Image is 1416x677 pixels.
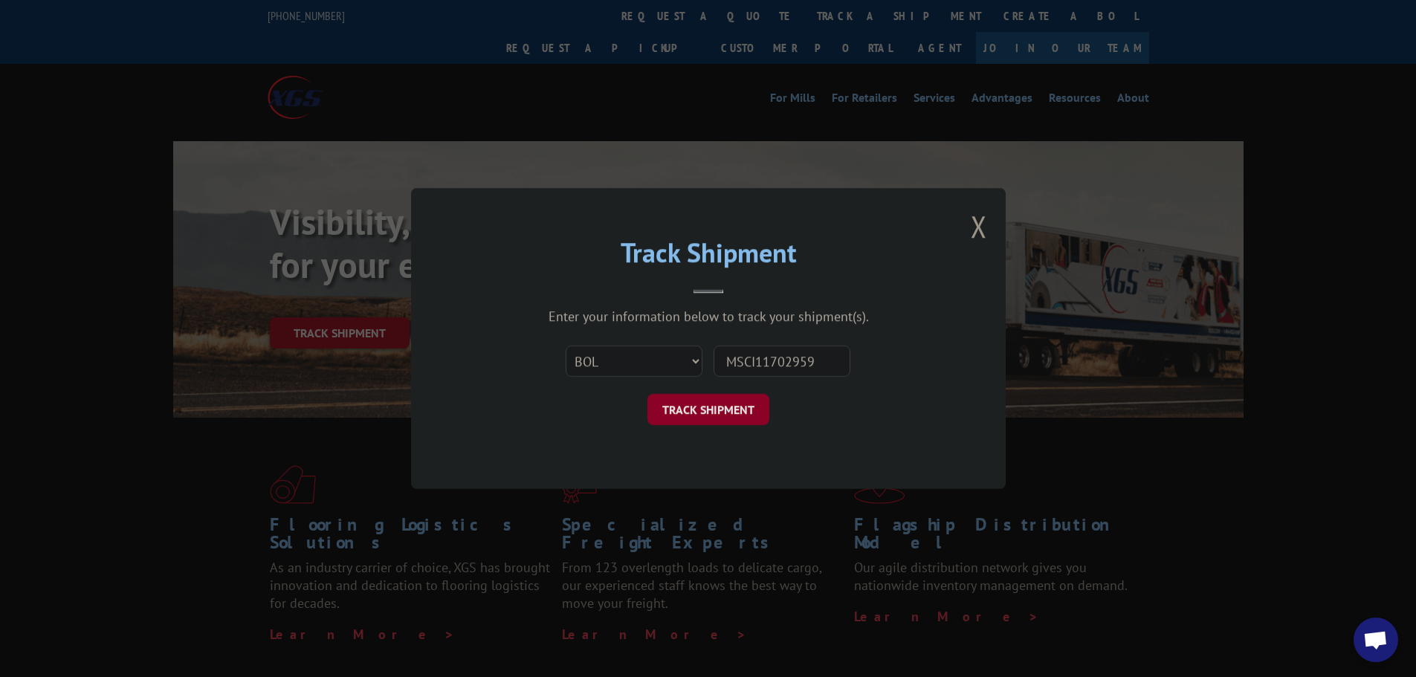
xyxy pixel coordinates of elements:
[1354,618,1398,662] div: Open chat
[971,207,987,246] button: Close modal
[714,346,850,377] input: Number(s)
[485,242,931,271] h2: Track Shipment
[647,394,769,425] button: TRACK SHIPMENT
[485,308,931,325] div: Enter your information below to track your shipment(s).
